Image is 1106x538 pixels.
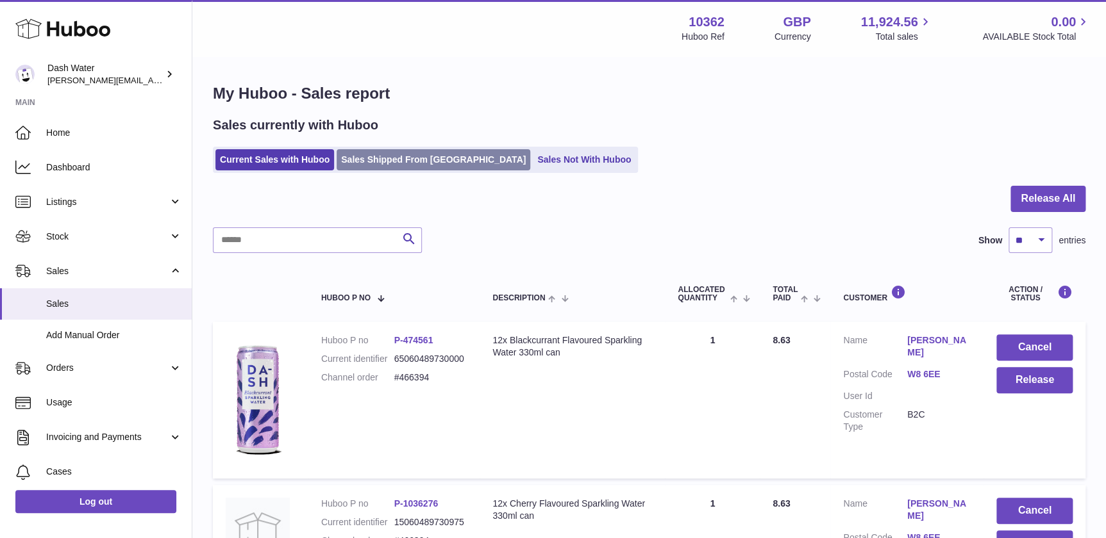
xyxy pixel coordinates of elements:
span: Invoicing and Payments [46,431,169,443]
dd: 65060489730000 [394,353,467,365]
a: 11,924.56 Total sales [860,13,932,43]
dt: Customer Type [843,409,907,433]
span: Description [492,294,545,302]
button: Release [996,367,1073,393]
a: Sales Shipped From [GEOGRAPHIC_DATA] [337,149,530,170]
dt: Name [843,334,907,362]
span: ALLOCATED Quantity [678,286,727,302]
button: Release All [1010,186,1085,212]
dd: 15060489730975 [394,516,467,528]
span: Add Manual Order [46,329,182,341]
span: Cases [46,466,182,478]
dt: Channel order [321,371,394,384]
span: Listings [46,196,169,208]
div: Currency [775,31,811,43]
span: AVAILABLE Stock Total [982,31,1091,43]
span: Sales [46,265,169,277]
button: Cancel [996,334,1073,361]
dt: Current identifier [321,353,394,365]
div: Dash Water [47,62,163,86]
a: 0.00 AVAILABLE Stock Total [982,13,1091,43]
dt: Huboo P no [321,498,394,510]
dt: Name [843,498,907,525]
h1: My Huboo - Sales report [213,83,1085,104]
span: entries [1059,234,1085,247]
span: Stock [46,231,169,243]
span: Home [46,127,182,139]
a: P-474561 [394,335,433,345]
span: Sales [46,298,182,310]
span: Dashboard [46,161,182,174]
span: 0.00 [1051,13,1076,31]
span: 8.63 [773,335,790,345]
span: Orders [46,362,169,374]
img: 103621706197826.png [226,334,290,462]
div: 12x Blackcurrant Flavoured Sparkling Water 330ml can [492,334,652,359]
span: Total paid [773,286,798,302]
h2: Sales currently with Huboo [213,117,378,134]
dt: User Id [843,390,907,402]
a: [PERSON_NAME] [907,498,971,522]
a: Sales Not With Huboo [533,149,635,170]
strong: 10362 [689,13,725,31]
div: 12x Cherry Flavoured Sparkling Water 330ml can [492,498,652,522]
div: Huboo Ref [682,31,725,43]
label: Show [978,234,1002,247]
a: Log out [15,490,176,513]
div: Action / Status [996,285,1073,302]
a: [PERSON_NAME] [907,334,971,359]
span: Huboo P no [321,294,371,302]
button: Cancel [996,498,1073,524]
strong: GBP [783,13,810,31]
a: P-1036276 [394,498,439,509]
span: [PERSON_NAME][EMAIL_ADDRESS][DOMAIN_NAME] [47,75,257,85]
a: Current Sales with Huboo [215,149,334,170]
span: Total sales [875,31,932,43]
span: 8.63 [773,498,790,509]
a: W8 6EE [907,368,971,380]
div: Customer [843,285,971,302]
img: james@dash-water.com [15,65,35,84]
span: Usage [46,396,182,409]
dt: Postal Code [843,368,907,384]
dd: #466394 [394,371,467,384]
td: 1 [665,322,760,478]
dt: Current identifier [321,516,394,528]
span: 11,924.56 [860,13,917,31]
dt: Huboo P no [321,334,394,346]
dd: B2C [907,409,971,433]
